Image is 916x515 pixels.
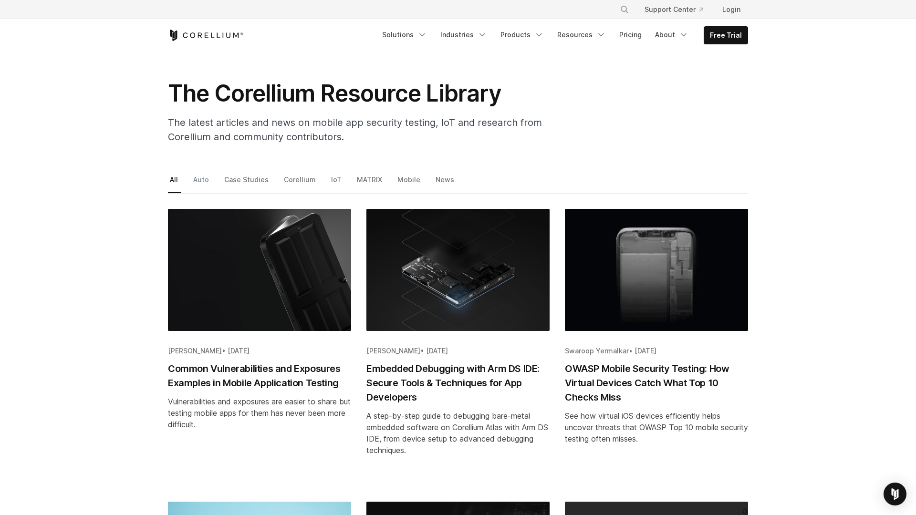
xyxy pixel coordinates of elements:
[565,346,748,356] div: •
[552,26,612,43] a: Resources
[366,209,550,486] a: Blog post summary: Embedded Debugging with Arm DS IDE: Secure Tools & Techniques for App Developers
[168,361,351,390] h2: Common Vulnerabilities and Exposures Examples in Mobile Application Testing
[168,30,244,41] a: Corellium Home
[376,26,748,44] div: Navigation Menu
[366,346,550,356] div: •
[434,173,458,193] a: News
[715,1,748,18] a: Login
[168,79,550,108] h1: The Corellium Resource Library
[222,173,272,193] a: Case Studies
[565,361,748,404] h2: OWASP Mobile Security Testing: How Virtual Devices Catch What Top 10 Checks Miss
[565,410,748,444] div: See how virtual iOS devices efficiently helps uncover threats that OWASP Top 10 mobile security t...
[355,173,385,193] a: MATRIX
[366,347,420,355] span: [PERSON_NAME]
[396,173,424,193] a: Mobile
[366,410,550,456] div: A step-by-step guide to debugging bare-metal embedded software on Corellium Atlas with Arm DS IDE...
[649,26,694,43] a: About
[168,346,351,356] div: •
[168,117,542,143] span: The latest articles and news on mobile app security testing, IoT and research from Corellium and ...
[565,209,748,486] a: Blog post summary: OWASP Mobile Security Testing: How Virtual Devices Catch What Top 10 Checks Miss
[282,173,319,193] a: Corellium
[366,361,550,404] h2: Embedded Debugging with Arm DS IDE: Secure Tools & Techniques for App Developers
[168,209,351,486] a: Blog post summary: Common Vulnerabilities and Exposures Examples in Mobile Application Testing
[228,347,250,355] span: [DATE]
[565,209,748,331] img: OWASP Mobile Security Testing: How Virtual Devices Catch What Top 10 Checks Miss
[366,209,550,331] img: Embedded Debugging with Arm DS IDE: Secure Tools & Techniques for App Developers
[616,1,633,18] button: Search
[168,173,181,193] a: All
[614,26,647,43] a: Pricing
[495,26,550,43] a: Products
[376,26,433,43] a: Solutions
[565,347,629,355] span: Swaroop Yermalkar
[168,347,222,355] span: [PERSON_NAME]
[704,27,748,44] a: Free Trial
[608,1,748,18] div: Navigation Menu
[191,173,212,193] a: Auto
[435,26,493,43] a: Industries
[426,347,448,355] span: [DATE]
[637,1,711,18] a: Support Center
[168,396,351,430] div: Vulnerabilities and exposures are easier to share but testing mobile apps for them has never been...
[884,483,906,505] div: Open Intercom Messenger
[329,173,345,193] a: IoT
[635,347,656,355] span: [DATE]
[168,209,351,331] img: Common Vulnerabilities and Exposures Examples in Mobile Application Testing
